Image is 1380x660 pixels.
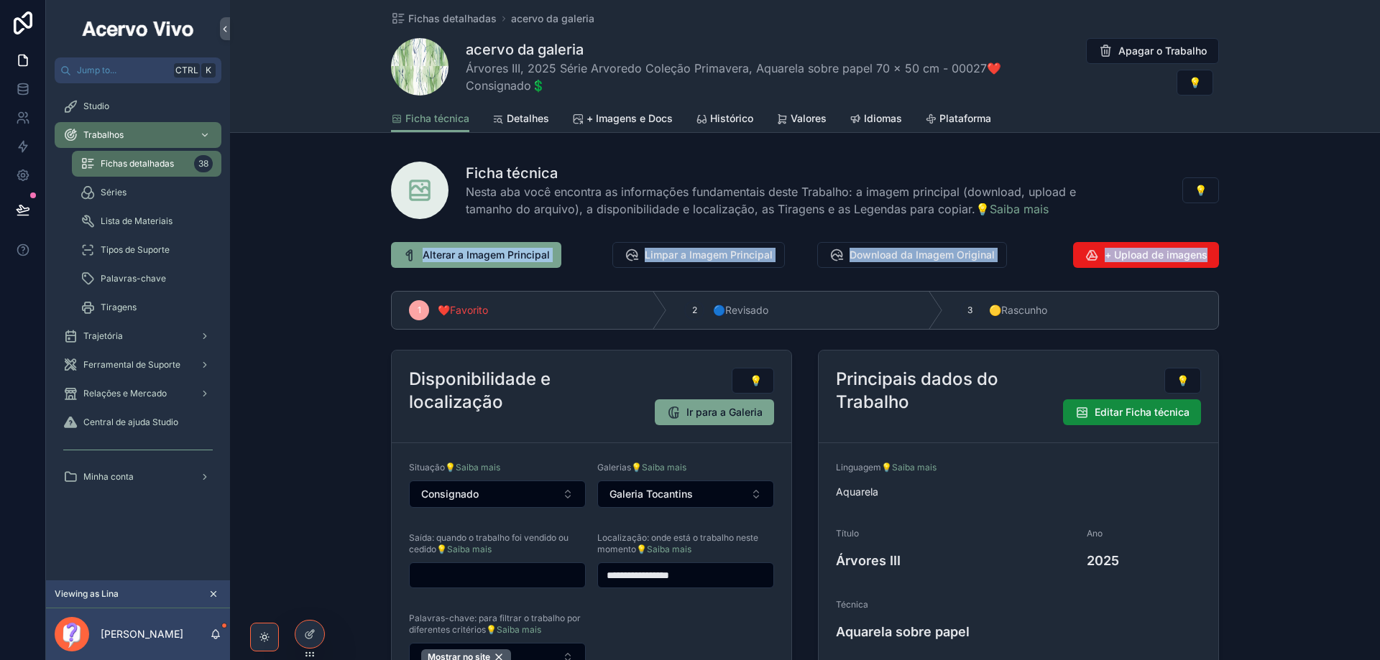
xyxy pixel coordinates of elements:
a: 💡Saiba mais [636,544,691,554]
button: Apagar o Trabalho [1086,38,1219,64]
span: Idiomas [864,111,902,126]
span: + Upload de imagens [1105,248,1207,262]
a: Tiragens [72,294,221,320]
a: Tipos de Suporte [72,237,221,263]
span: Árvores III, 2025 Série Arvoredo Coleção Primavera, Aquarela sobre papel 70 x 50 cm - 00027❤️Cons... [466,60,1039,94]
span: Plataforma [939,111,991,126]
span: Histórico [710,111,753,126]
span: 🟡Rascunho [989,303,1047,317]
button: Download da Imagem Original [817,242,1007,268]
span: Título [836,528,859,539]
h2: Principais dados do Trabalho [836,368,1044,414]
span: Linguagem [836,462,937,473]
button: Jump to...CtrlK [55,57,221,83]
a: Lista de Materiais [72,208,221,234]
span: Ano [1087,528,1103,539]
span: Ctrl [174,63,200,78]
span: Download da Imagem Original [850,248,995,262]
span: + Imagens e Docs [586,111,673,126]
img: App logo [80,17,196,40]
a: Detalhes [492,106,549,134]
a: Plataforma [925,106,991,134]
span: Localização: onde está o trabalho neste momento [597,532,774,555]
button: Select Button [409,480,586,508]
span: Detalhes [507,111,549,126]
span: 🔵Revisado [713,303,768,317]
span: 💡 [1189,75,1201,90]
button: + Upload de imagens [1073,242,1219,268]
span: Viewing as Lina [55,588,119,600]
a: 💡Saiba mais [631,462,686,473]
a: Relações e Mercado [55,381,221,406]
button: Editar Ficha técnica [1063,399,1201,425]
span: Consignado [421,487,479,501]
span: Situação [409,462,500,473]
span: Tiragens [101,302,137,313]
a: Histórico [696,106,753,134]
span: K [203,65,214,76]
a: 💡Saiba mais [881,462,937,473]
button: 💡 [732,368,774,394]
a: 💡Saiba mais [486,624,541,635]
span: Fichas detalhadas [101,158,174,169]
h2: Disponibilidade e localização [409,368,624,414]
span: Ficha técnica [405,111,469,126]
span: 💡 [750,373,762,388]
span: Lista de Materiais [101,215,172,227]
span: Studio [83,101,109,112]
span: Galeria Tocantins [609,487,693,501]
a: Trabalhos [55,122,221,148]
a: Ferramental de Suporte [55,352,221,378]
span: Valores [791,111,827,126]
span: 2 [692,305,697,316]
div: scrollable content [46,83,230,508]
h1: acervo da galeria [466,39,1039,60]
a: Palavras-chave [72,266,221,292]
a: Valores [776,106,827,134]
a: Trajetória [55,323,221,349]
span: Trajetória [83,330,123,342]
a: 💡Saiba mais [975,202,1049,216]
a: Fichas detalhadas38 [72,151,221,177]
a: Ficha técnica [391,106,469,133]
button: 💡 [1177,70,1213,96]
button: 💡 [1164,368,1201,394]
a: Central de ajuda Studio [55,409,221,435]
span: ❤️Favorito [438,303,488,317]
span: Minha conta [83,471,134,483]
a: 💡Saiba mais [445,462,500,473]
span: Tipos de Suporte [101,244,170,256]
button: Limpar a Imagem Principal [612,242,785,268]
span: Saída: quando o trabalho foi vendido ou cedido [409,532,586,555]
a: Fichas detalhadas [391,11,497,26]
span: Técnica [836,599,868,610]
h1: Ficha técnica [466,163,1111,183]
span: Palavras-chave: para filtrar o trabalho por diferentes critérios [409,613,586,636]
button: Select Button [597,480,774,508]
a: Idiomas [850,106,902,134]
a: acervo da galeria [511,11,594,26]
span: Ferramental de Suporte [83,359,180,371]
span: Alterar a Imagem Principal [423,248,550,262]
a: 💡Saiba mais [436,544,492,554]
span: Editar Ficha técnica [1095,405,1190,419]
h4: Árvores III [836,551,1075,570]
span: 💡 [1195,183,1207,197]
a: Minha conta [55,464,221,490]
span: 💡 [1177,373,1189,388]
button: Alterar a Imagem Principal [391,242,561,268]
span: Central de ajuda Studio [83,417,178,428]
button: 💡 [1182,177,1219,203]
span: 1 [418,305,421,316]
span: Ir para a Galeria [686,405,763,419]
button: Ir para a Galeria [655,399,774,425]
h4: 2025 [1087,551,1201,570]
span: Trabalhos [83,129,124,141]
div: 38 [194,155,213,172]
p: [PERSON_NAME] [101,627,183,641]
a: + Imagens e Docs [572,106,673,134]
span: Relações e Mercado [83,388,167,399]
span: Jump to... [77,65,168,76]
span: Fichas detalhadas [408,11,497,26]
